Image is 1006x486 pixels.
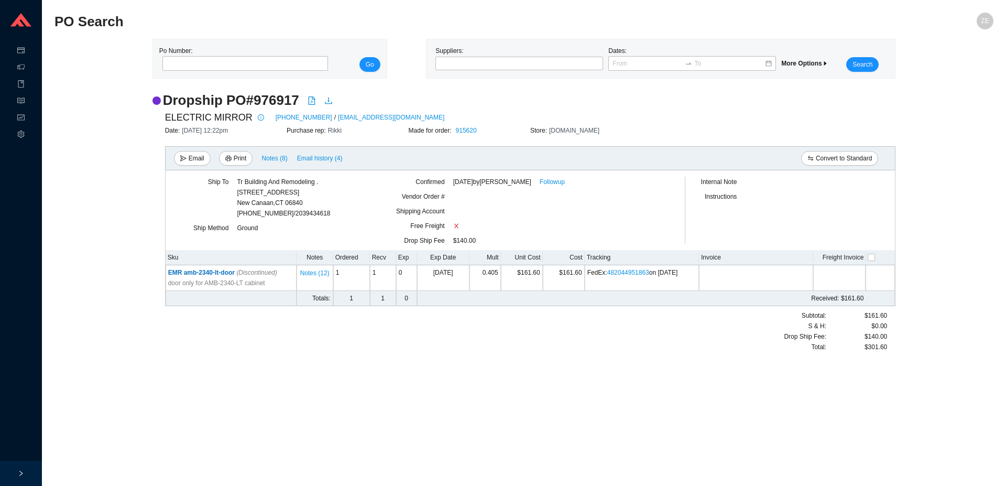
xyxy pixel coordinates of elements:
span: file-pdf [308,96,316,105]
span: download [324,96,333,105]
span: Go [366,59,374,70]
span: $140.00 [865,331,887,342]
input: To [694,58,764,69]
th: Tracking [585,250,699,265]
button: Search [846,57,879,72]
a: 482044951863 [607,269,649,276]
th: Freight Invoice [813,250,866,265]
span: Purchase rep: [287,127,328,134]
span: Drop Ship Fee [404,237,444,244]
span: Rikki [328,127,342,134]
span: 1 [373,269,376,276]
span: Subtotal: [802,310,826,321]
button: printerPrint [219,151,253,166]
span: Internal Note [701,178,737,186]
span: $140.00 [453,237,476,244]
th: Recv [370,250,396,265]
th: Notes [297,250,333,265]
span: credit-card [17,43,25,60]
button: Go [359,57,380,72]
span: Free Freight [410,222,444,230]
td: [DATE] [417,265,469,291]
div: Dates: [606,46,779,72]
a: [PHONE_NUMBER] [276,112,332,123]
a: [EMAIL_ADDRESS][DOMAIN_NAME] [338,112,444,123]
span: ZE [981,13,989,29]
span: Vendor Order # [402,193,445,200]
span: Shipping Account [396,208,445,215]
td: 0 [396,291,417,306]
span: swap [807,155,814,163]
th: Unit Cost [501,250,543,265]
span: printer [225,155,232,163]
button: Notes (12) [300,267,330,275]
span: Email history (4) [297,153,343,164]
button: Notes (8) [261,153,288,160]
span: Ship To [208,178,229,186]
button: swapConvert to Standard [801,151,878,166]
span: EMR amb-2340-lt-door [168,269,277,276]
span: Received: [811,295,839,302]
span: Convert to Standard [816,153,872,164]
span: read [17,93,25,110]
td: 1 [333,265,370,291]
button: sendEmail [174,151,211,166]
span: fund [17,110,25,127]
span: [DATE] 12:22pm [182,127,228,134]
a: file-pdf [308,96,316,107]
span: book [17,77,25,93]
div: Sku [168,252,294,263]
a: download [324,96,333,107]
i: (Discontinued) [236,269,277,276]
div: $161.60 [826,310,887,321]
span: setting [17,127,25,144]
span: Drop Ship Fee : [784,331,826,342]
span: FedEx : on [DATE] [587,269,678,276]
div: Suppliers: [433,46,606,72]
span: Confirmed [415,178,444,186]
div: [PHONE_NUMBER]/2039434618 [237,177,330,219]
th: Exp [396,250,417,265]
th: Ordered [333,250,370,265]
td: $161.60 [501,265,543,291]
div: Po Number: [159,46,325,72]
a: 915620 [456,127,477,134]
h2: Dropship PO # 976917 [163,91,299,110]
span: Ship Method [193,224,228,232]
span: Email [189,153,204,164]
span: Notes ( 8 ) [261,153,287,164]
span: Made for order: [409,127,454,134]
div: Tr Building And Remodeling . [STREET_ADDRESS] New Canaan , CT 06840 [237,177,330,208]
td: 1 [370,291,396,306]
th: Cost [543,250,585,265]
h2: PO Search [54,13,759,31]
div: $0.00 [826,321,887,331]
th: Exp Date [417,250,469,265]
span: swap-right [685,60,692,67]
span: S & H: [808,321,826,331]
span: / [334,112,336,123]
td: 1 [333,291,370,306]
th: Mult [469,250,501,265]
span: send [180,155,187,163]
span: close [453,223,460,229]
span: door only for AMB-2340-LT cabinet [168,278,265,288]
a: Followup [540,177,565,187]
span: Store: [530,127,549,134]
span: to [685,60,692,67]
td: $161.60 [543,265,585,291]
span: Instructions [705,193,737,200]
span: Ground [237,224,258,232]
div: $301.60 [826,342,887,352]
span: Total: [811,342,826,352]
td: $161.60 [469,291,866,306]
span: Notes ( 12 ) [300,268,330,278]
td: 0.405 [469,265,501,291]
input: From [613,58,683,69]
span: Search [852,59,872,70]
th: Invoice [699,250,813,265]
button: Email history (4) [297,151,343,166]
span: Totals: [312,295,331,302]
span: [DATE] by [PERSON_NAME] [453,177,531,187]
span: ELECTRIC MIRROR [165,110,253,125]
